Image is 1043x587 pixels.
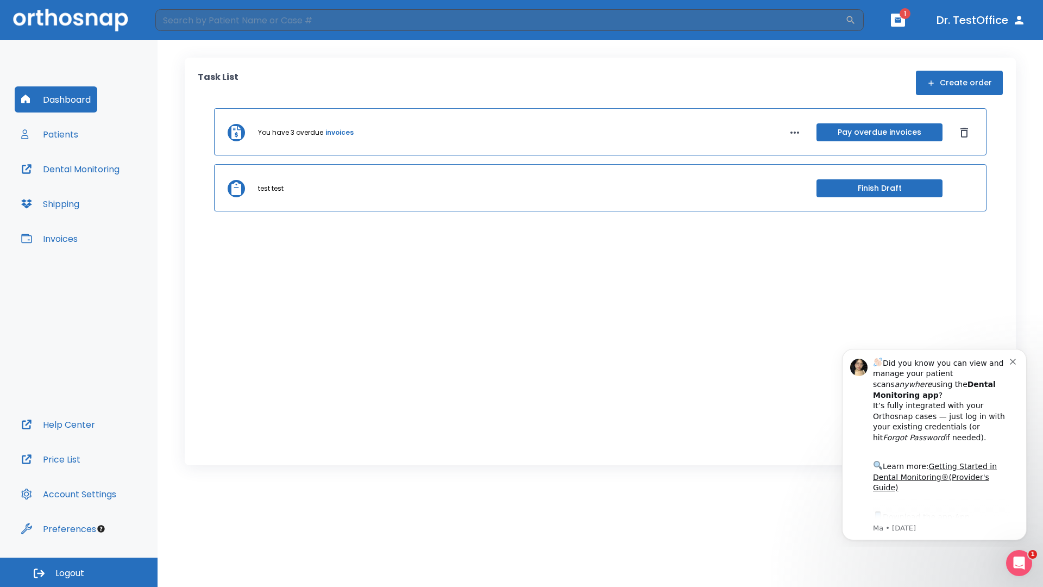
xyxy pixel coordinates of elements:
[13,9,128,31] img: Orthosnap
[15,516,103,542] button: Preferences
[155,9,845,31] input: Search by Patient Name or Case #
[916,71,1003,95] button: Create order
[258,184,284,193] p: test test
[15,411,102,438] button: Help Center
[47,171,184,226] div: Download the app: | ​ Let us know if you need help getting started!
[258,128,323,138] p: You have 3 overdue
[956,124,973,141] button: Dismiss
[325,128,354,138] a: invoices
[15,156,126,182] button: Dental Monitoring
[184,17,193,26] button: Dismiss notification
[15,191,86,217] button: Shipping
[15,86,97,113] button: Dashboard
[198,71,238,95] p: Task List
[826,339,1043,547] iframe: Intercom notifications message
[816,123,943,141] button: Pay overdue invoices
[1006,550,1032,576] iframe: Intercom live chat
[1028,550,1037,559] span: 1
[47,184,184,194] p: Message from Ma, sent 6w ago
[15,121,85,147] button: Patients
[900,8,910,19] span: 1
[15,481,123,507] button: Account Settings
[15,446,87,472] button: Price List
[55,567,84,579] span: Logout
[96,524,106,534] div: Tooltip anchor
[932,10,1030,30] button: Dr. TestOffice
[47,173,144,193] a: App Store
[15,226,84,252] button: Invoices
[816,179,943,197] button: Finish Draft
